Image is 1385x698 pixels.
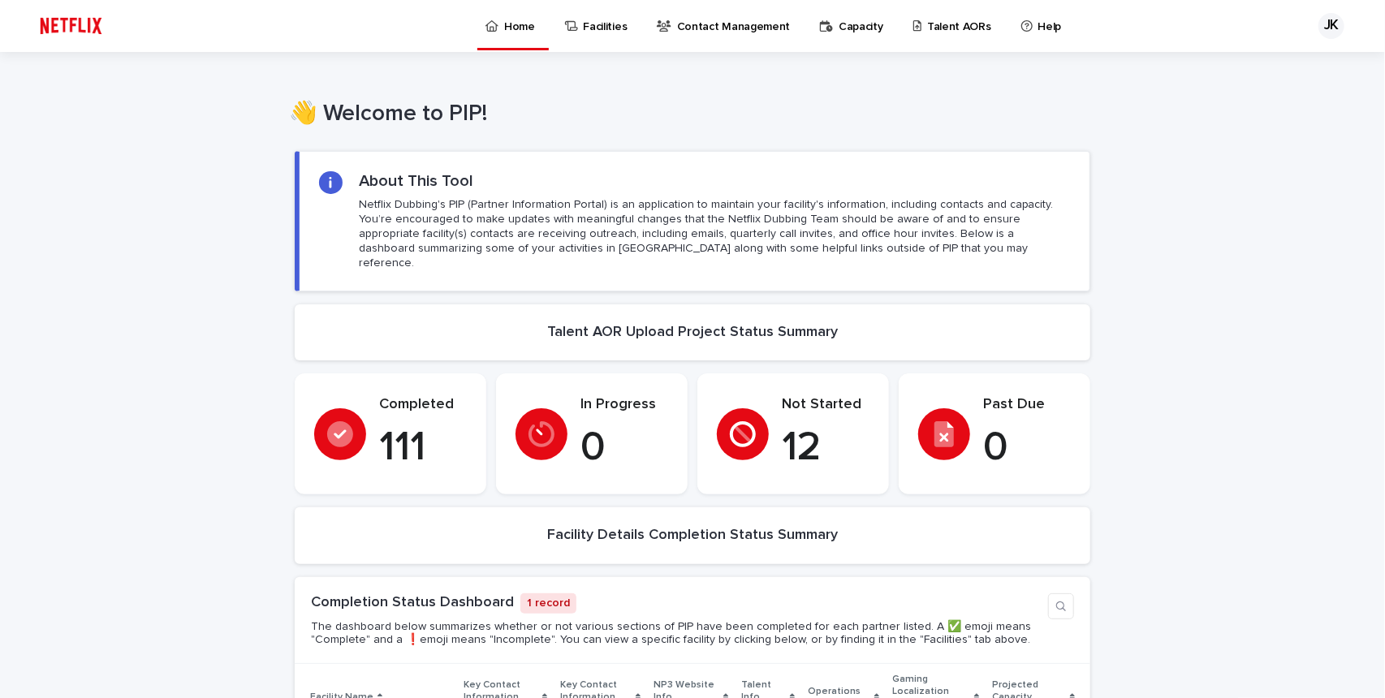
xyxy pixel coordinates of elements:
[311,595,514,610] a: Completion Status Dashboard
[580,424,668,472] p: 0
[311,620,1042,648] p: The dashboard below summarizes whether or not various sections of PIP have been completed for eac...
[379,396,467,414] p: Completed
[983,396,1071,414] p: Past Due
[359,197,1070,271] p: Netflix Dubbing's PIP (Partner Information Portal) is an application to maintain your facility's ...
[1318,13,1344,39] div: JK
[782,396,869,414] p: Not Started
[359,171,473,191] h2: About This Tool
[782,424,869,472] p: 12
[289,101,1085,128] h1: 👋 Welcome to PIP!
[379,424,467,472] p: 111
[520,593,576,614] p: 1 record
[547,527,838,545] h2: Facility Details Completion Status Summary
[580,396,668,414] p: In Progress
[547,324,838,342] h2: Talent AOR Upload Project Status Summary
[32,10,110,42] img: ifQbXi3ZQGMSEF7WDB7W
[983,424,1071,472] p: 0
